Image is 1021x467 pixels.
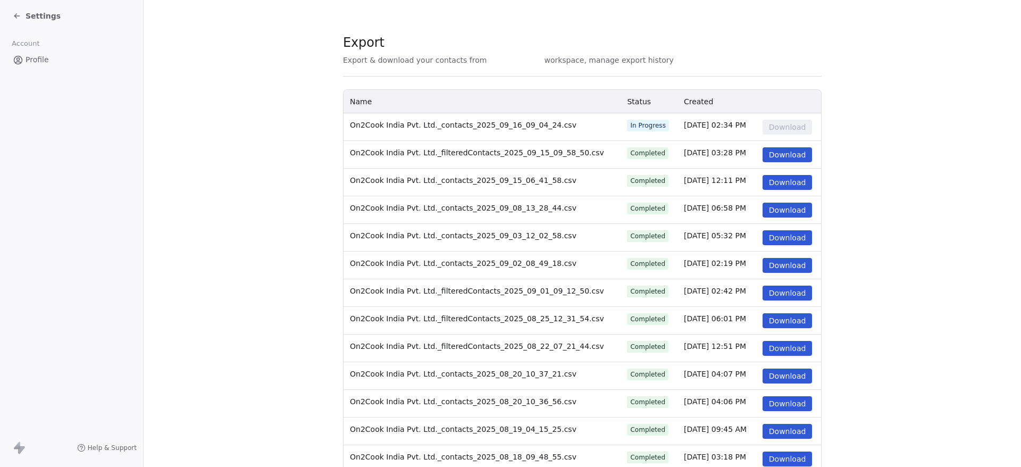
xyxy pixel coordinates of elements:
div: Completed [630,287,665,296]
button: Download [763,341,813,356]
td: [DATE] 06:58 PM [677,196,756,224]
button: Download [763,452,813,466]
div: Completed [630,204,665,213]
span: On2Cook India Pvt. Ltd._contacts_2025_08_20_10_37_21.csv [350,370,576,378]
button: Download [763,203,813,218]
div: Completed [630,397,665,407]
div: Completed [630,342,665,352]
td: [DATE] 02:34 PM [677,113,756,141]
span: On2Cook India Pvt. Ltd._contacts_2025_09_16_09_04_24.csv [350,121,576,129]
span: On2Cook India Pvt. Ltd._contacts_2025_08_18_09_48_55.csv [350,453,576,461]
td: [DATE] 02:19 PM [677,252,756,279]
button: Download [763,175,813,190]
span: On2Cook India Pvt. Ltd._filteredContacts_2025_09_15_09_58_50.csv [350,148,604,157]
td: [DATE] 09:45 AM [677,418,756,445]
span: Status [627,97,651,106]
span: Export & download your contacts from [343,55,487,65]
td: [DATE] 06:01 PM [677,307,756,335]
div: Completed [630,314,665,324]
div: Completed [630,425,665,435]
button: Download [763,313,813,328]
button: Download [763,120,813,135]
span: workspace, manage export history [544,55,673,65]
a: Help & Support [77,444,137,452]
td: [DATE] 04:07 PM [677,362,756,390]
div: Completed [630,148,665,158]
span: On2Cook India Pvt. Ltd._filteredContacts_2025_08_22_07_21_44.csv [350,342,604,351]
td: [DATE] 05:32 PM [677,224,756,252]
a: Settings [13,11,61,21]
span: On2Cook India Pvt. Ltd._contacts_2025_09_03_12_02_58.csv [350,231,576,240]
button: Download [763,258,813,273]
td: [DATE] 12:11 PM [677,169,756,196]
span: On2Cook India Pvt. Ltd._contacts_2025_08_20_10_36_56.csv [350,397,576,406]
td: [DATE] 03:28 PM [677,141,756,169]
span: On2Cook India Pvt. Ltd._contacts_2025_09_15_06_41_58.csv [350,176,576,185]
span: Help & Support [88,444,137,452]
button: Download [763,424,813,439]
span: Export [343,35,674,51]
td: [DATE] 12:51 PM [677,335,756,362]
button: Download [763,230,813,245]
div: Completed [630,176,665,186]
span: On2Cook India Pvt. Ltd._filteredContacts_2025_08_25_12_31_54.csv [350,314,604,323]
td: [DATE] 02:42 PM [677,279,756,307]
span: Name [350,97,372,106]
span: Created [684,97,713,106]
span: On2Cook India Pvt. Ltd._filteredContacts_2025_09_01_09_12_50.csv [350,287,604,295]
button: Download [763,147,813,162]
span: Settings [26,11,61,21]
span: On2Cook India Pvt. Ltd._contacts_2025_09_08_13_28_44.csv [350,204,576,212]
button: Download [763,396,813,411]
span: Profile [26,54,49,65]
div: Completed [630,370,665,379]
span: On2Cook India Pvt. Ltd._contacts_2025_08_19_04_15_25.csv [350,425,576,433]
span: Account [7,36,44,52]
button: Download [763,286,813,301]
div: Completed [630,453,665,462]
div: Completed [630,259,665,269]
td: [DATE] 04:06 PM [677,390,756,418]
div: Completed [630,231,665,241]
button: Download [763,369,813,383]
div: In Progress [630,121,666,130]
a: Profile [9,51,135,69]
span: On2Cook India Pvt. Ltd._contacts_2025_09_02_08_49_18.csv [350,259,576,268]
